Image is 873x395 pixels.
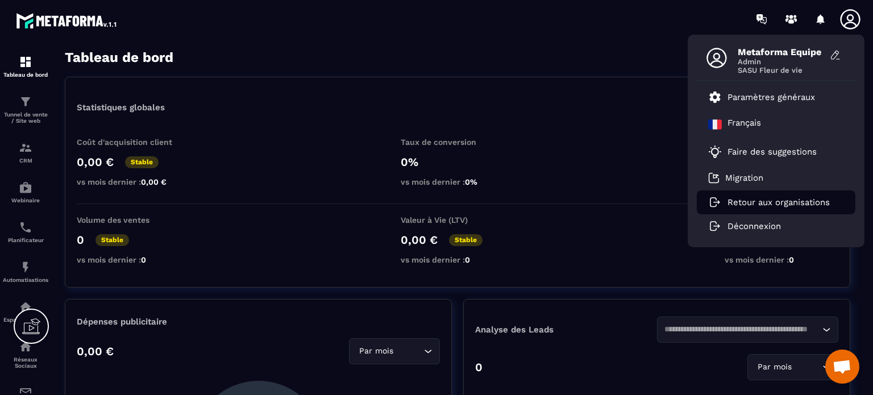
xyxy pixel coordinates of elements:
a: automationsautomationsAutomatisations [3,252,48,292]
p: 0,00 € [77,344,114,358]
p: Stable [449,234,483,246]
p: Espace membre [3,317,48,323]
p: 0,00 € [401,233,438,247]
a: social-networksocial-networkRéseaux Sociaux [3,331,48,377]
span: SASU Fleur de vie [738,66,823,74]
p: Planificateur [3,237,48,243]
span: 0% [465,177,477,186]
a: formationformationTunnel de vente / Site web [3,86,48,132]
div: Search for option [657,317,839,343]
div: Search for option [747,354,838,380]
p: Stable [95,234,129,246]
p: vs mois dernier : [725,255,838,264]
p: vs mois dernier : [401,177,514,186]
p: Volume des ventes [77,215,190,224]
p: Coût d'acquisition client [77,138,190,147]
p: Webinaire [3,197,48,203]
img: logo [16,10,118,31]
p: Statistiques globales [77,102,165,113]
input: Search for option [664,323,820,336]
img: automations [19,300,32,314]
img: social-network [19,340,32,354]
p: 0 [77,233,84,247]
p: Français [727,118,761,131]
img: formation [19,141,32,155]
a: formationformationCRM [3,132,48,172]
p: Tableau de bord [3,72,48,78]
a: formationformationTableau de bord [3,47,48,86]
input: Search for option [396,345,421,357]
p: Taux de conversion [401,138,514,147]
p: CRM [3,157,48,164]
p: vs mois dernier : [77,177,190,186]
img: automations [19,181,32,194]
span: 0 [789,255,794,264]
img: formation [19,95,32,109]
img: formation [19,55,32,69]
span: 0 [465,255,470,264]
p: vs mois dernier : [77,255,190,264]
p: Stable [125,156,159,168]
p: Tunnel de vente / Site web [3,111,48,124]
span: Metaforma Equipe [738,47,823,57]
p: Automatisations [3,277,48,283]
span: Par mois [356,345,396,357]
p: Dépenses publicitaire [77,317,440,327]
p: Faire des suggestions [727,147,817,157]
p: Déconnexion [727,221,781,231]
p: 0% [401,155,514,169]
p: Retour aux organisations [727,197,830,207]
p: 0,00 € [77,155,114,169]
a: Faire des suggestions [708,145,830,159]
img: scheduler [19,221,32,234]
a: automationsautomationsWebinaire [3,172,48,212]
a: Paramètres généraux [708,90,815,104]
span: 0 [141,255,146,264]
a: Retour aux organisations [708,197,830,207]
a: schedulerschedulerPlanificateur [3,212,48,252]
p: Migration [725,173,763,183]
p: Réseaux Sociaux [3,356,48,369]
p: Analyse des Leads [475,325,657,335]
a: automationsautomationsEspace membre [3,292,48,331]
span: 0,00 € [141,177,167,186]
p: Valeur à Vie (LTV) [401,215,514,224]
input: Search for option [794,361,820,373]
span: Admin [738,57,823,66]
div: Search for option [349,338,440,364]
span: Par mois [755,361,794,373]
h3: Tableau de bord [65,49,173,65]
a: Ouvrir le chat [825,350,859,384]
p: Paramètres généraux [727,92,815,102]
img: automations [19,260,32,274]
a: Migration [708,172,763,184]
p: 0 [475,360,483,374]
p: vs mois dernier : [401,255,514,264]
